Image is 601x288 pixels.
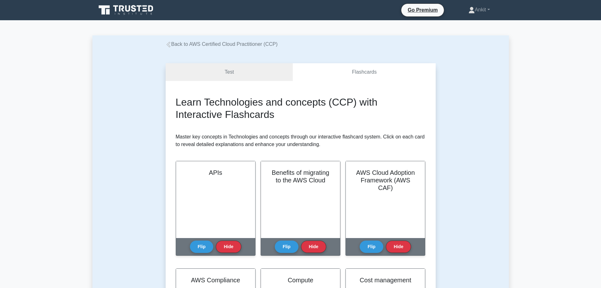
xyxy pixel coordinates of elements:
h2: AWS Compliance [184,276,248,284]
a: Flashcards [293,63,435,81]
button: Hide [216,241,241,253]
h2: APIs [184,169,248,176]
p: Master key concepts in Technologies and concepts through our interactive flashcard system. Click ... [176,133,426,148]
button: Hide [386,241,411,253]
button: Flip [360,241,383,253]
a: Test [166,63,293,81]
h2: Benefits of migrating to the AWS Cloud [268,169,333,184]
button: Flip [190,241,214,253]
h2: AWS Cloud Adoption Framework (AWS CAF) [353,169,417,192]
h2: Compute [268,276,333,284]
h2: Learn Technologies and concepts (CCP) with Interactive Flashcards [176,96,426,120]
a: Go Premium [404,6,441,14]
h2: Cost management [353,276,417,284]
button: Hide [301,241,326,253]
a: Ankit [453,3,505,16]
button: Flip [275,241,298,253]
a: Back to AWS Certified Cloud Practitioner (CCP) [166,41,278,47]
